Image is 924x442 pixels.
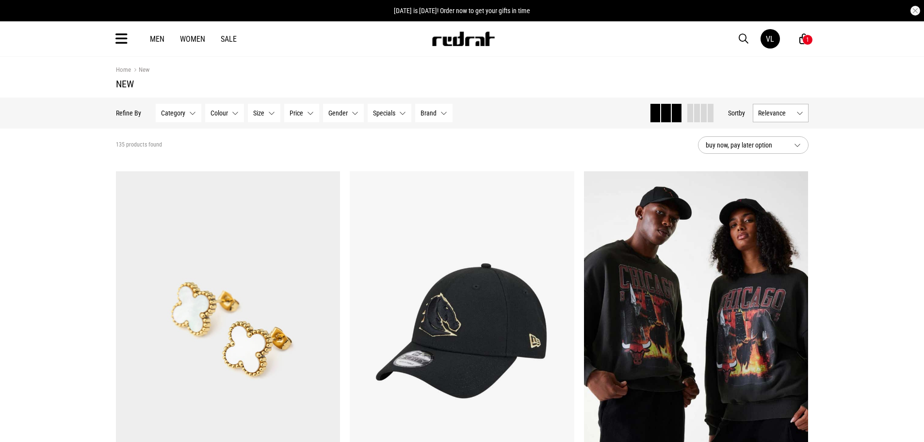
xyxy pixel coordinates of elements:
button: Brand [415,104,453,122]
span: Relevance [758,109,793,117]
span: buy now, pay later option [706,139,786,151]
img: Redrat logo [431,32,495,46]
a: Men [150,34,164,44]
button: Size [248,104,280,122]
a: Sale [221,34,237,44]
span: Gender [328,109,348,117]
button: Colour [205,104,244,122]
div: VL [766,34,774,44]
button: Category [156,104,201,122]
span: Price [290,109,303,117]
a: Women [180,34,205,44]
span: Size [253,109,264,117]
div: 1 [806,36,809,43]
button: Price [284,104,319,122]
span: 135 products found [116,141,162,149]
button: Gender [323,104,364,122]
a: Home [116,66,131,73]
span: Specials [373,109,395,117]
a: New [131,66,149,75]
span: Colour [211,109,228,117]
h1: New [116,78,809,90]
span: Brand [421,109,437,117]
span: by [739,109,745,117]
a: 1 [799,34,809,44]
button: buy now, pay later option [698,136,809,154]
span: [DATE] is [DATE]! Order now to get your gifts in time [394,7,530,15]
button: Specials [368,104,411,122]
p: Refine By [116,109,141,117]
button: Sortby [728,107,745,119]
span: Category [161,109,185,117]
button: Relevance [753,104,809,122]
